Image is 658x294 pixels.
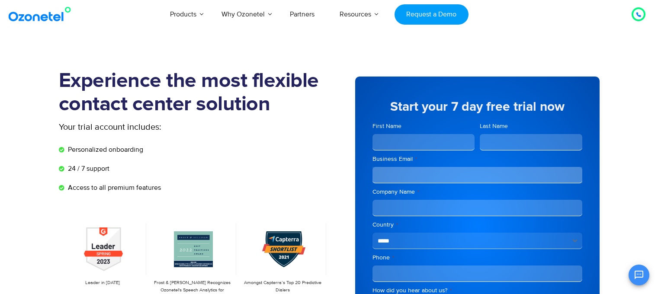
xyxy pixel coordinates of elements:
a: Request a Demo [395,4,469,25]
label: Company Name [372,188,582,196]
label: Last Name [480,122,582,131]
label: Business Email [372,155,582,163]
label: Phone [372,253,582,262]
label: Country [372,220,582,229]
h1: Experience the most flexible contact center solution [59,69,329,117]
h5: Start your 7 day free trial now [372,100,582,113]
p: Leader in [DATE] [63,279,142,287]
span: 24 / 7 support [66,163,109,174]
p: Amongst Capterra’s Top 20 Predictive Dialers [243,279,322,294]
span: Personalized onboarding [66,144,143,155]
label: First Name [372,122,475,131]
span: Access to all premium features [66,182,161,193]
button: Open chat [629,265,649,285]
p: Your trial account includes: [59,121,264,134]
